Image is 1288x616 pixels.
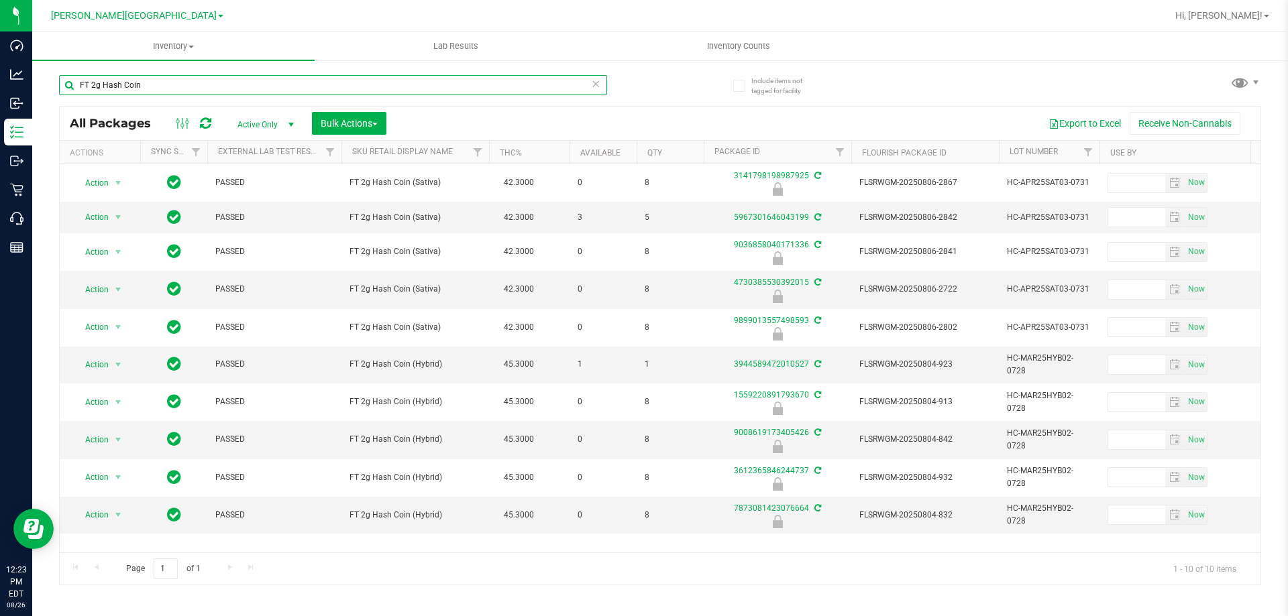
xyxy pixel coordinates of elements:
a: 7873081423076664 [734,503,809,513]
span: Set Current date [1185,430,1207,450]
button: Export to Excel [1040,112,1130,135]
span: select [110,468,127,487]
span: 45.3000 [497,392,541,412]
span: FLSRWGM-20250806-2867 [859,176,991,189]
span: 42.3000 [497,173,541,192]
span: 8 [645,433,696,446]
span: FT 2g Hash Coin (Sativa) [350,283,481,296]
iframe: Resource center [13,509,54,549]
span: PASSED [215,471,333,484]
span: 0 [578,245,629,258]
span: FT 2g Hash Coin (Hybrid) [350,471,481,484]
span: Set Current date [1185,318,1207,337]
span: Action [73,505,109,524]
input: Search Package ID, Item Name, SKU, Lot or Part Number... [59,75,607,95]
span: select [110,280,127,299]
a: Inventory [32,32,315,60]
span: select [1165,468,1185,487]
inline-svg: Reports [10,241,23,254]
span: select [1165,174,1185,192]
span: In Sync [167,173,181,192]
a: 3141798198987925 [734,171,809,180]
span: FT 2g Hash Coin (Hybrid) [350,433,481,446]
span: FLSRWGM-20250804-932 [859,471,991,484]
span: 1 - 10 of 10 items [1163,558,1247,578]
span: select [1185,318,1207,336]
span: select [110,430,127,449]
span: In Sync [167,355,181,373]
span: select [1165,355,1185,374]
input: 1 [154,558,178,579]
span: HC-APR25SAT03-0731 [1007,321,1091,334]
span: HC-MAR25HYB02-0728 [1007,502,1091,528]
div: Actions [70,148,135,158]
a: Filter [1077,141,1099,164]
span: Lab Results [415,40,496,52]
a: Sync Status [151,147,203,156]
span: select [1165,208,1185,227]
div: Launch Hold [702,290,853,303]
span: Inventory [32,40,315,52]
span: 1 [578,358,629,371]
inline-svg: Outbound [10,154,23,168]
span: In Sync [167,208,181,227]
span: 0 [578,321,629,334]
span: Action [73,318,109,336]
span: select [1185,430,1207,449]
span: All Packages [70,116,164,131]
a: Use By [1110,148,1136,158]
a: 1559220891793670 [734,390,809,399]
p: 08/26 [6,600,26,610]
span: select [110,393,127,412]
span: 8 [645,395,696,408]
a: Package ID [714,147,760,156]
span: 8 [645,283,696,296]
span: Sync from Compliance System [812,428,821,437]
span: FLSRWGM-20250804-842 [859,433,991,446]
a: 4730385530392015 [734,278,809,287]
span: Sync from Compliance System [812,316,821,325]
div: Launch Hold [702,251,853,265]
span: Include items not tagged for facility [751,76,818,96]
inline-svg: Retail [10,183,23,196]
span: 8 [645,245,696,258]
span: 0 [578,395,629,408]
inline-svg: Inventory [10,125,23,139]
span: FLSRWGM-20250804-832 [859,509,991,521]
span: FLSRWGM-20250806-2841 [859,245,991,258]
span: Action [73,208,109,227]
span: Set Current date [1185,173,1207,192]
span: Sync from Compliance System [812,278,821,287]
inline-svg: Analytics [10,68,23,81]
span: select [1185,468,1207,487]
span: 45.3000 [497,355,541,374]
span: Action [73,174,109,192]
button: Receive Non-Cannabis [1130,112,1240,135]
a: Lot Number [1010,147,1058,156]
span: Page of 1 [115,558,211,579]
span: select [1165,280,1185,299]
a: Flourish Package ID [862,148,947,158]
a: Inventory Counts [597,32,879,60]
span: 8 [645,509,696,521]
span: select [110,505,127,524]
a: Lab Results [315,32,597,60]
span: In Sync [167,468,181,487]
span: PASSED [215,433,333,446]
span: select [1185,243,1207,261]
span: select [1185,280,1207,299]
span: 0 [578,509,629,521]
span: HC-MAR25HYB02-0728 [1007,427,1091,452]
span: 42.3000 [497,242,541,261]
span: Inventory Counts [689,40,788,52]
span: PASSED [215,211,333,224]
span: Sync from Compliance System [812,390,821,399]
span: 42.3000 [497,208,541,227]
div: Launch Hold [702,402,853,415]
span: Sync from Compliance System [812,359,821,369]
span: Action [73,430,109,449]
span: Action [73,243,109,261]
span: FLSRWGM-20250804-913 [859,395,991,408]
span: 8 [645,471,696,484]
div: Launch Hold [702,327,853,341]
